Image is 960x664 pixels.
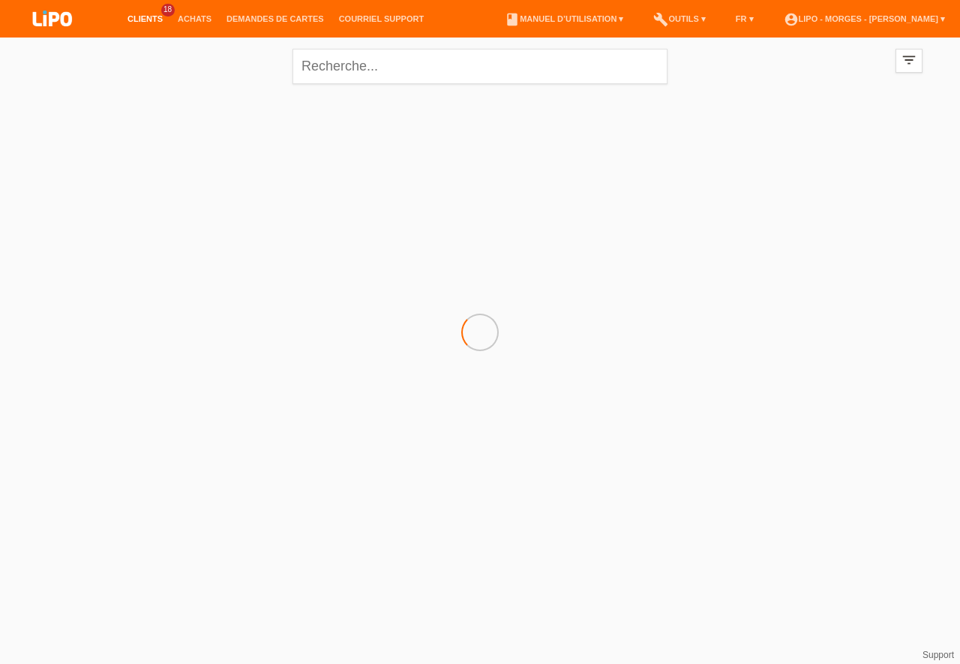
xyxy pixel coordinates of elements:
[922,650,954,660] a: Support
[219,14,331,23] a: Demandes de cartes
[776,14,952,23] a: account_circleLIPO - Morges - [PERSON_NAME] ▾
[784,12,799,27] i: account_circle
[170,14,219,23] a: Achats
[331,14,431,23] a: Courriel Support
[161,4,175,17] span: 18
[653,12,668,27] i: build
[646,14,712,23] a: buildOutils ▾
[901,52,917,68] i: filter_list
[497,14,631,23] a: bookManuel d’utilisation ▾
[728,14,761,23] a: FR ▾
[292,49,667,84] input: Recherche...
[120,14,170,23] a: Clients
[15,31,90,42] a: LIPO pay
[505,12,520,27] i: book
